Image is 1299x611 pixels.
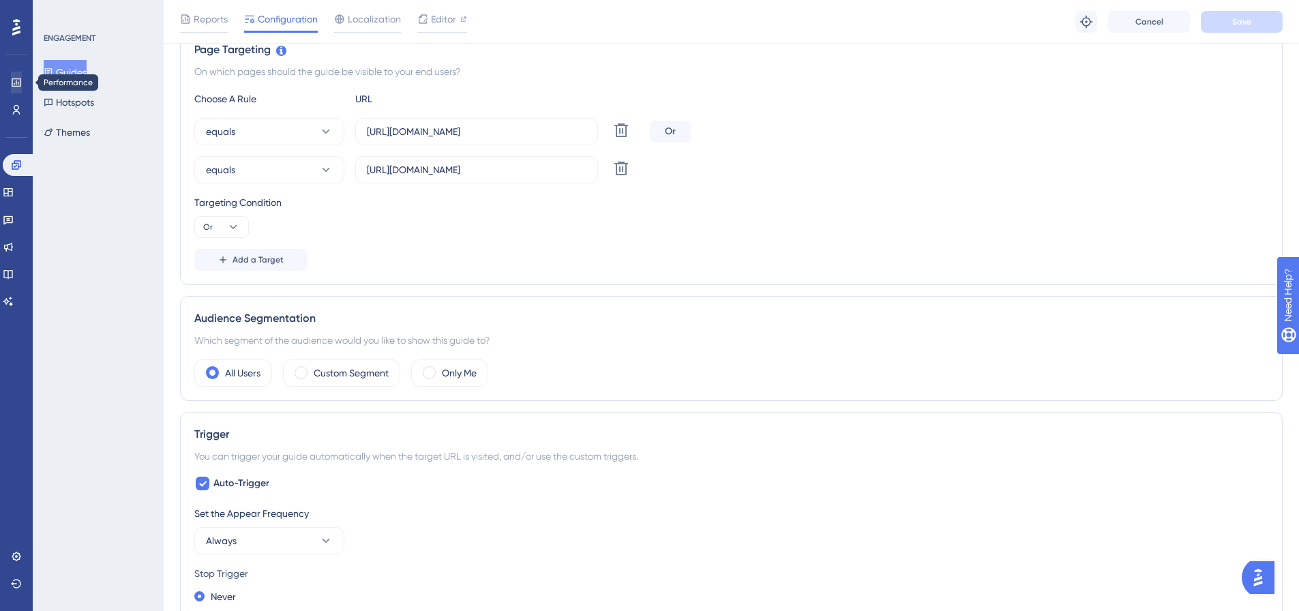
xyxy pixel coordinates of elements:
[44,90,94,115] button: Hotspots
[194,249,307,271] button: Add a Target
[1232,16,1251,27] span: Save
[194,42,1268,58] div: Page Targeting
[431,11,456,27] span: Editor
[233,254,284,265] span: Add a Target
[367,162,586,177] input: yourwebsite.com/path
[355,91,505,107] div: URL
[194,216,249,238] button: Or
[203,222,213,233] span: Or
[1108,11,1190,33] button: Cancel
[213,475,269,492] span: Auto-Trigger
[194,505,1268,522] div: Set the Appear Frequency
[194,565,1268,582] div: Stop Trigger
[650,121,691,143] div: Or
[194,118,344,145] button: equals
[206,533,237,549] span: Always
[1201,11,1283,33] button: Save
[44,60,87,85] button: Guides
[32,3,85,20] span: Need Help?
[1242,557,1283,598] iframe: UserGuiding AI Assistant Launcher
[44,120,90,145] button: Themes
[367,124,586,139] input: yourwebsite.com/path
[348,11,401,27] span: Localization
[194,448,1268,464] div: You can trigger your guide automatically when the target URL is visited, and/or use the custom tr...
[206,123,235,140] span: equals
[194,11,228,27] span: Reports
[225,365,260,381] label: All Users
[206,162,235,178] span: equals
[44,33,95,44] div: ENGAGEMENT
[194,156,344,183] button: equals
[194,310,1268,327] div: Audience Segmentation
[211,588,236,605] label: Never
[194,91,344,107] div: Choose A Rule
[194,194,1268,211] div: Targeting Condition
[1135,16,1163,27] span: Cancel
[258,11,318,27] span: Configuration
[442,365,477,381] label: Only Me
[194,426,1268,443] div: Trigger
[194,332,1268,348] div: Which segment of the audience would you like to show this guide to?
[194,527,344,554] button: Always
[314,365,389,381] label: Custom Segment
[194,63,1268,80] div: On which pages should the guide be visible to your end users?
